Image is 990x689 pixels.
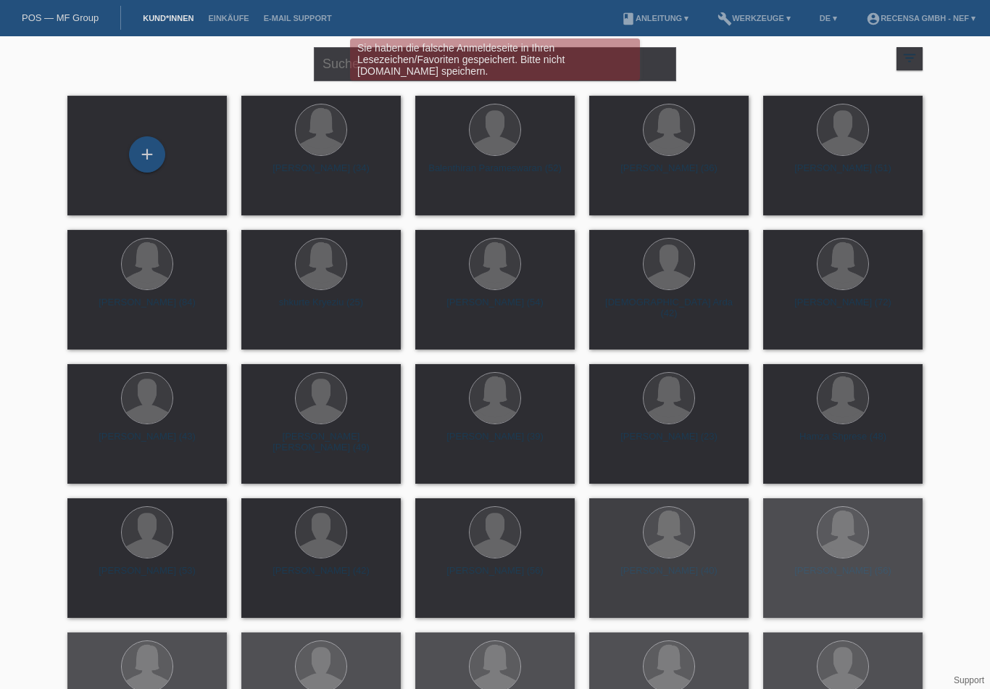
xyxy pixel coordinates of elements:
[253,297,389,320] div: shkurte Kryeziu (25)
[859,14,983,22] a: account_circleRecensa GmbH - Nef ▾
[601,162,737,186] div: [PERSON_NAME] (36)
[775,565,911,588] div: [PERSON_NAME] (56)
[136,14,201,22] a: Kund*innen
[253,565,389,588] div: [PERSON_NAME] (42)
[717,12,732,26] i: build
[427,297,563,320] div: [PERSON_NAME] (54)
[427,431,563,454] div: [PERSON_NAME] (39)
[350,38,640,81] div: Sie haben die falsche Anmeldeseite in Ihren Lesezeichen/Favoriten gespeichert. Bitte nicht [DOMAI...
[812,14,844,22] a: DE ▾
[79,431,215,454] div: [PERSON_NAME] (43)
[601,431,737,454] div: [PERSON_NAME] (23)
[22,12,99,23] a: POS — MF Group
[614,14,696,22] a: bookAnleitung ▾
[79,297,215,320] div: [PERSON_NAME] (84)
[253,162,389,186] div: [PERSON_NAME] (34)
[601,565,737,588] div: [PERSON_NAME] (40)
[601,297,737,320] div: [DEMOGRAPHIC_DATA] Arda (42)
[130,142,165,167] div: Kund*in hinzufügen
[79,565,215,588] div: [PERSON_NAME] (53)
[775,297,911,320] div: [PERSON_NAME] (72)
[710,14,798,22] a: buildWerkzeuge ▾
[954,675,984,685] a: Support
[775,431,911,454] div: Hamza Shprese (48)
[621,12,636,26] i: book
[775,162,911,186] div: [PERSON_NAME] (51)
[902,50,918,66] i: filter_list
[427,162,563,186] div: Balenthiran Parameswaran (52)
[427,565,563,588] div: [PERSON_NAME] (56)
[257,14,339,22] a: E-Mail Support
[201,14,256,22] a: Einkäufe
[253,431,389,454] div: [PERSON_NAME] [PERSON_NAME] (49)
[866,12,881,26] i: account_circle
